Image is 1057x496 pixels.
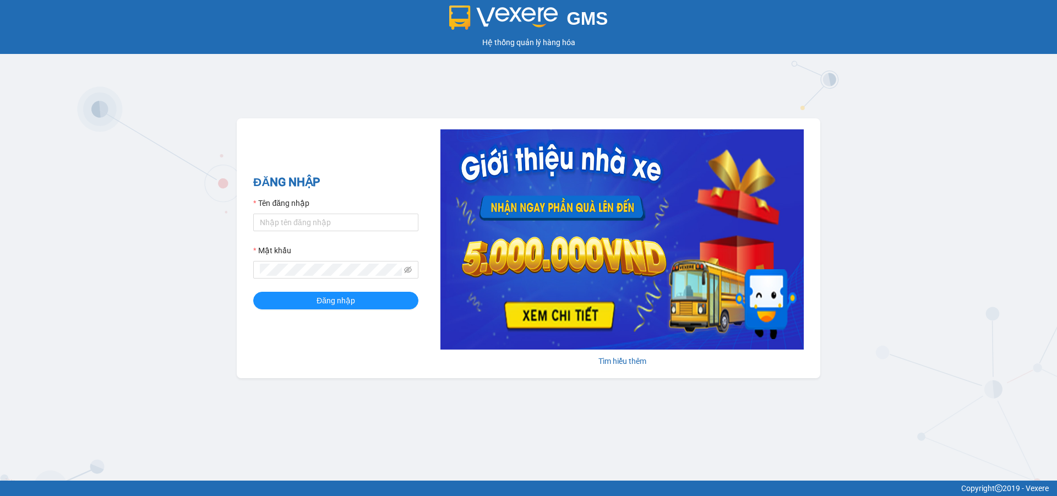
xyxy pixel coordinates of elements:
div: Hệ thống quản lý hàng hóa [3,36,1054,48]
h2: ĐĂNG NHẬP [253,173,418,192]
input: Tên đăng nhập [253,214,418,231]
img: banner-0 [440,129,804,350]
div: Tìm hiểu thêm [440,355,804,367]
span: copyright [995,484,1002,492]
span: eye-invisible [404,266,412,274]
span: Đăng nhập [317,295,355,307]
div: Copyright 2019 - Vexere [8,482,1049,494]
label: Tên đăng nhập [253,197,309,209]
a: GMS [449,17,608,25]
input: Mật khẩu [260,264,402,276]
img: logo 2 [449,6,558,30]
label: Mật khẩu [253,244,291,257]
button: Đăng nhập [253,292,418,309]
span: GMS [566,8,608,29]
